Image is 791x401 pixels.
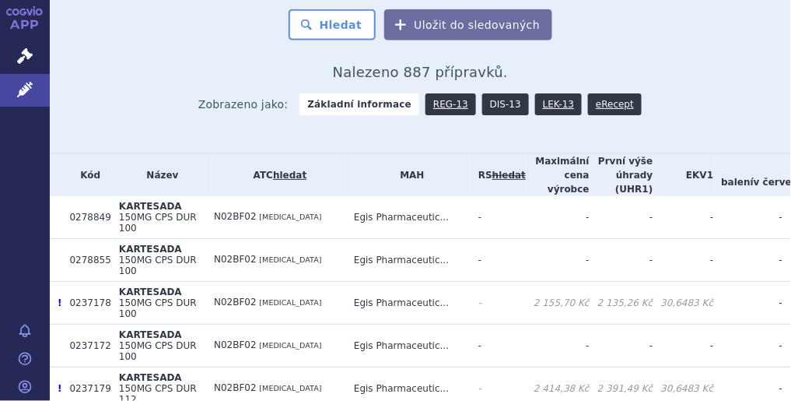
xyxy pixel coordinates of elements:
td: 0278855 [61,238,110,281]
span: 150MG CPS DUR 100 [119,340,197,362]
th: Název [111,154,206,196]
td: - [526,324,590,367]
span: KARTESADA [119,287,182,297]
span: [MEDICAL_DATA] [260,341,322,350]
button: Uložit do sledovaných [384,9,552,40]
td: - [471,196,526,239]
td: Egis Pharmaceutic... [346,324,471,367]
span: KARTESADA [119,372,182,383]
span: [MEDICAL_DATA] [260,255,322,264]
span: KARTESADA [119,201,182,212]
td: - [590,324,653,367]
td: 0237178 [61,281,110,324]
td: 2 135,26 Kč [590,281,653,324]
a: hledat [273,170,306,181]
span: [MEDICAL_DATA] [260,213,322,221]
span: Nalezeno 887 přípravků. [333,64,508,80]
span: Zobrazeno jako: [198,93,289,115]
span: [MEDICAL_DATA] [260,384,322,392]
td: 0237172 [61,324,110,367]
span: N02BF02 [214,382,257,393]
td: - [653,196,714,239]
td: - [590,238,653,281]
td: Egis Pharmaceutic... [346,196,471,239]
td: - [714,238,783,281]
td: - [714,324,783,367]
td: Egis Pharmaceutic... [346,281,471,324]
span: N02BF02 [214,254,257,265]
span: Poslední data tohoto produktu jsou ze SCAU platného k 01.03.2020. [58,297,61,308]
td: - [653,238,714,281]
td: - [471,324,526,367]
span: 150MG CPS DUR 100 [119,255,197,276]
td: - [653,324,714,367]
td: - [471,238,526,281]
td: - [526,196,590,239]
td: 0278849 [61,196,110,239]
td: - [471,281,526,324]
a: vyhledávání neobsahuje žádnou platnou referenční skupinu [492,170,526,181]
td: Egis Pharmaceutic... [346,238,471,281]
td: - [526,238,590,281]
td: - [714,196,783,239]
td: - [590,196,653,239]
th: EKV1 [653,154,714,196]
span: 150MG CPS DUR 100 [119,212,197,234]
td: 30,6483 Kč [653,281,714,324]
th: Kód [61,154,110,196]
del: hledat [492,170,526,181]
a: DIS-13 [482,93,529,115]
a: LEK-13 [535,93,582,115]
td: - [714,281,783,324]
button: Hledat [289,9,376,40]
span: Poslední data tohoto produktu jsou ze SCAU platného k 01.03.2020. [58,383,61,394]
span: KARTESADA [119,244,182,255]
th: MAH [346,154,471,196]
span: N02BF02 [214,339,257,350]
span: N02BF02 [214,211,257,222]
span: KARTESADA [119,329,182,340]
span: 150MG CPS DUR 100 [119,297,197,319]
a: eRecept [588,93,642,115]
strong: Základní informace [299,93,419,115]
th: ATC [206,154,346,196]
td: 2 155,70 Kč [526,281,590,324]
th: První výše úhrady (UHR1) [590,154,653,196]
span: N02BF02 [214,297,257,308]
th: RS [471,154,526,196]
a: REG-13 [425,93,476,115]
span: [MEDICAL_DATA] [260,298,322,307]
th: Maximální cena výrobce [526,154,590,196]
